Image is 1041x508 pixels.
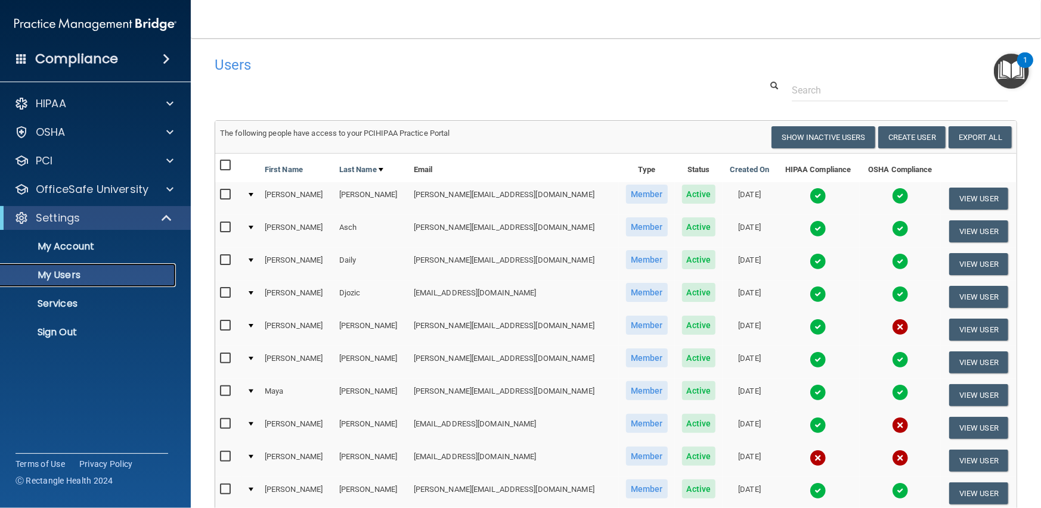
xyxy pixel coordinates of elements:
td: [DATE] [723,248,776,281]
span: Active [682,479,716,498]
button: View User [949,286,1008,308]
span: Active [682,283,716,302]
img: tick.e7d51cea.svg [892,384,909,401]
span: Active [682,348,716,367]
p: My Users [8,269,171,281]
button: View User [949,351,1008,373]
td: [PERSON_NAME][EMAIL_ADDRESS][DOMAIN_NAME] [409,313,619,346]
img: tick.e7d51cea.svg [810,384,826,401]
a: Privacy Policy [79,458,133,470]
span: Active [682,185,716,204]
td: [PERSON_NAME][EMAIL_ADDRESS][DOMAIN_NAME] [409,379,619,412]
span: Active [682,414,716,433]
td: Daily [334,248,409,281]
p: Settings [36,211,80,225]
td: [PERSON_NAME] [260,215,334,248]
th: Status [675,154,723,182]
img: cross.ca9f0e7f.svg [892,319,909,335]
span: Ⓒ Rectangle Health 2024 [16,475,113,487]
span: Active [682,447,716,466]
p: OfficeSafe University [36,182,148,197]
img: tick.e7d51cea.svg [810,286,826,303]
button: View User [949,417,1008,439]
td: [DATE] [723,182,776,215]
img: tick.e7d51cea.svg [810,188,826,204]
td: [DATE] [723,379,776,412]
td: [DATE] [723,444,776,477]
a: Settings [14,211,173,225]
button: View User [949,220,1008,242]
td: [PERSON_NAME][EMAIL_ADDRESS][DOMAIN_NAME] [409,346,619,379]
button: Create User [878,126,946,148]
span: Member [626,283,668,302]
td: [PERSON_NAME] [260,313,334,346]
td: [PERSON_NAME][EMAIL_ADDRESS][DOMAIN_NAME] [409,248,619,281]
td: [PERSON_NAME] [334,444,409,477]
img: tick.e7d51cea.svg [810,417,826,434]
td: [PERSON_NAME] [260,281,334,313]
a: Created On [730,163,769,177]
td: [PERSON_NAME] [334,346,409,379]
td: [PERSON_NAME] [334,379,409,412]
p: OSHA [36,125,66,139]
img: tick.e7d51cea.svg [810,220,826,237]
span: Active [682,381,716,400]
p: Sign Out [8,326,171,338]
td: [EMAIL_ADDRESS][DOMAIN_NAME] [409,412,619,444]
td: [DATE] [723,313,776,346]
p: My Account [8,241,171,253]
button: View User [949,384,1008,406]
a: OfficeSafe University [14,182,173,197]
button: Show Inactive Users [772,126,875,148]
span: Member [626,217,668,236]
th: Type [619,154,675,182]
td: [PERSON_NAME][EMAIL_ADDRESS][DOMAIN_NAME] [409,182,619,215]
p: Services [8,298,171,310]
span: Member [626,479,668,498]
span: Member [626,447,668,466]
td: [PERSON_NAME] [334,412,409,444]
td: [PERSON_NAME] [334,182,409,215]
a: Terms of Use [16,458,65,470]
td: [DATE] [723,281,776,313]
h4: Compliance [35,51,118,67]
input: Search [792,79,1008,101]
td: [EMAIL_ADDRESS][DOMAIN_NAME] [409,281,619,313]
img: cross.ca9f0e7f.svg [892,417,909,434]
img: tick.e7d51cea.svg [810,253,826,270]
td: Djozic [334,281,409,313]
th: HIPAA Compliance [776,154,860,182]
img: tick.e7d51cea.svg [892,253,909,270]
th: Email [409,154,619,182]
div: 1 [1023,60,1027,76]
button: View User [949,450,1008,472]
td: [DATE] [723,412,776,444]
td: [DATE] [723,215,776,248]
img: tick.e7d51cea.svg [892,286,909,303]
td: [DATE] [723,346,776,379]
img: tick.e7d51cea.svg [810,319,826,335]
img: PMB logo [14,13,176,36]
button: View User [949,319,1008,341]
td: [PERSON_NAME] [260,412,334,444]
span: Active [682,316,716,335]
img: tick.e7d51cea.svg [892,220,909,237]
span: Member [626,381,668,400]
span: Member [626,250,668,269]
span: The following people have access to your PCIHIPAA Practice Portal [220,129,450,138]
a: First Name [265,163,303,177]
img: tick.e7d51cea.svg [892,351,909,368]
img: tick.e7d51cea.svg [810,482,826,499]
img: cross.ca9f0e7f.svg [892,450,909,466]
td: [PERSON_NAME] [260,182,334,215]
th: OSHA Compliance [860,154,941,182]
td: [PERSON_NAME] [334,313,409,346]
a: PCI [14,154,173,168]
img: tick.e7d51cea.svg [892,482,909,499]
button: View User [949,482,1008,504]
h4: Users [215,57,676,73]
span: Active [682,250,716,269]
a: OSHA [14,125,173,139]
td: [PERSON_NAME] [260,248,334,281]
td: [PERSON_NAME][EMAIL_ADDRESS][DOMAIN_NAME] [409,215,619,248]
